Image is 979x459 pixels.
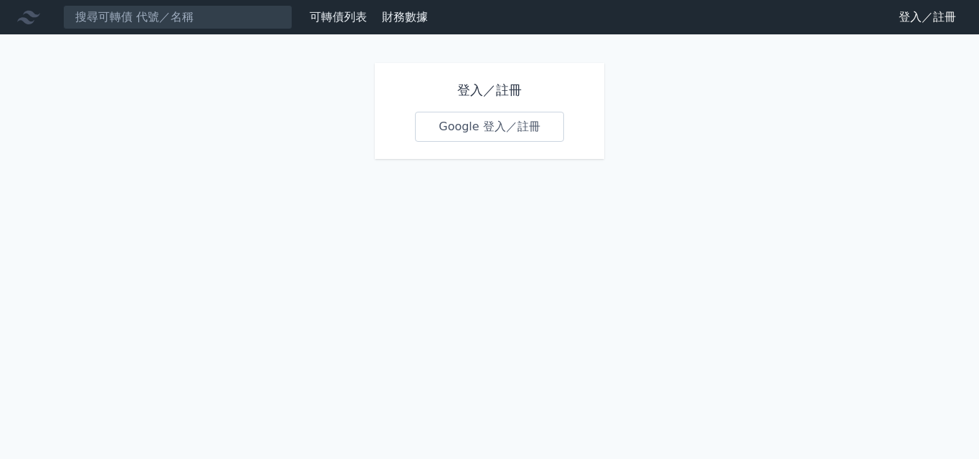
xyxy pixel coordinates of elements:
[415,112,564,142] a: Google 登入／註冊
[310,10,367,24] a: 可轉債列表
[63,5,292,29] input: 搜尋可轉債 代號／名稱
[887,6,968,29] a: 登入／註冊
[415,80,564,100] h1: 登入／註冊
[382,10,428,24] a: 財務數據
